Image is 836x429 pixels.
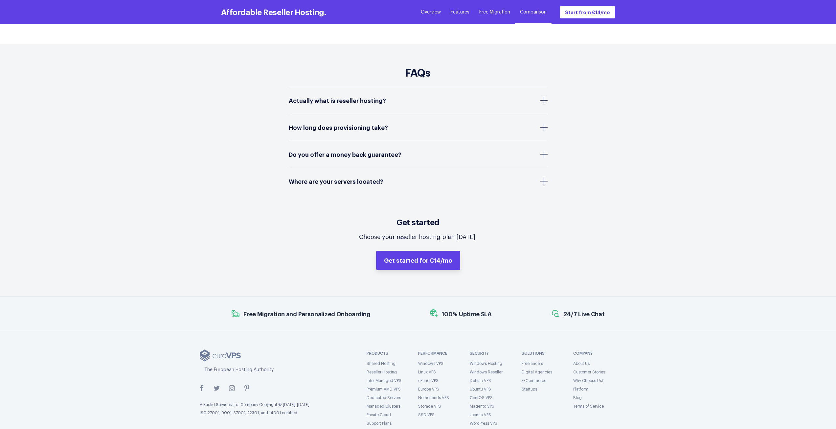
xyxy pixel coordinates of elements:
[418,396,449,400] a: Netherlands VPS
[522,362,543,366] a: Freelancers
[289,178,548,185] a: Where are your servers located?
[221,217,615,226] h3: Get started
[221,233,615,241] p: Choose your reseller hosting plan [DATE].
[289,151,405,157] span: Do you offer a money back guarantee?
[221,7,326,16] h3: Affordable Reseller Hosting.
[367,379,401,383] a: Intel Managed VPS
[470,370,503,374] a: Windows Reseller
[563,310,605,318] span: 24/7 Live Chat
[470,413,491,417] a: Joomla VPS
[225,382,238,395] a: instagram
[418,370,436,374] a: Linux VPS
[522,349,567,357] strong: Solutions
[470,404,494,408] a: Magento VPS
[289,124,391,131] span: How long does provisioning take?
[418,362,443,366] a: Windows VPS
[418,413,435,417] a: SSD VPS
[367,370,397,374] a: Reseller Hosting
[240,382,254,395] a: pinterest
[573,396,582,400] a: Blog
[367,421,392,425] a: Support Plans
[367,413,391,417] a: Private Cloud
[522,379,546,383] a: E-Commerce
[200,402,339,408] p: A Euclid Services Ltd. Company Copyright © [DATE]-[DATE]
[289,124,548,131] a: How long does provisioning take?
[470,421,497,425] a: WordPress VPS
[442,310,492,318] span: 100% Uptime SLA
[573,362,590,366] a: About Us
[470,362,502,366] a: Windows Hosting
[204,367,339,373] div: The European Hosting Authority
[367,349,412,357] strong: PRODUCTS
[522,387,537,391] a: Startups
[418,404,441,408] a: Storage VPS
[470,349,515,357] strong: Security
[418,379,439,383] a: cPanel VPS
[479,9,510,15] a: Free Migration
[418,349,463,357] strong: Performance
[573,379,604,383] a: Why Choose Us?
[522,370,552,374] a: Digital Agencies
[367,404,400,408] a: Managed Clusters
[573,404,604,408] a: Terms of Service
[376,251,460,270] a: Get started for €14/mo
[421,9,441,15] a: Overview
[470,396,493,400] a: CentOS VPS
[243,310,370,318] span: Free Migration and Personalized Onboarding
[451,9,469,15] a: Features
[470,387,491,391] a: Ubuntu VPS
[573,349,618,357] strong: Company
[289,178,387,184] span: Where are your servers located?
[367,396,401,400] a: Dedicated Servers
[195,382,208,395] a: facebook
[573,387,588,391] a: Platform
[289,97,389,104] span: Actually what is reseller hosting?
[210,382,223,395] a: twitter
[289,97,548,104] a: Actually what is reseller hosting?
[418,387,439,391] a: Europe VPS
[367,387,401,391] a: Premium AMD VPS
[560,6,615,19] a: Start from €14/mo
[288,65,548,79] h2: FAQs
[573,370,605,374] a: Customer Stories
[289,151,548,158] a: Do you offer a money back guarantee?
[367,362,395,366] a: Shared Hosting
[200,411,339,416] p: ISO 27001, 9001, 37001, 22301, and 14001 certified
[470,379,491,383] a: Debian VPS
[520,9,547,15] a: Comparison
